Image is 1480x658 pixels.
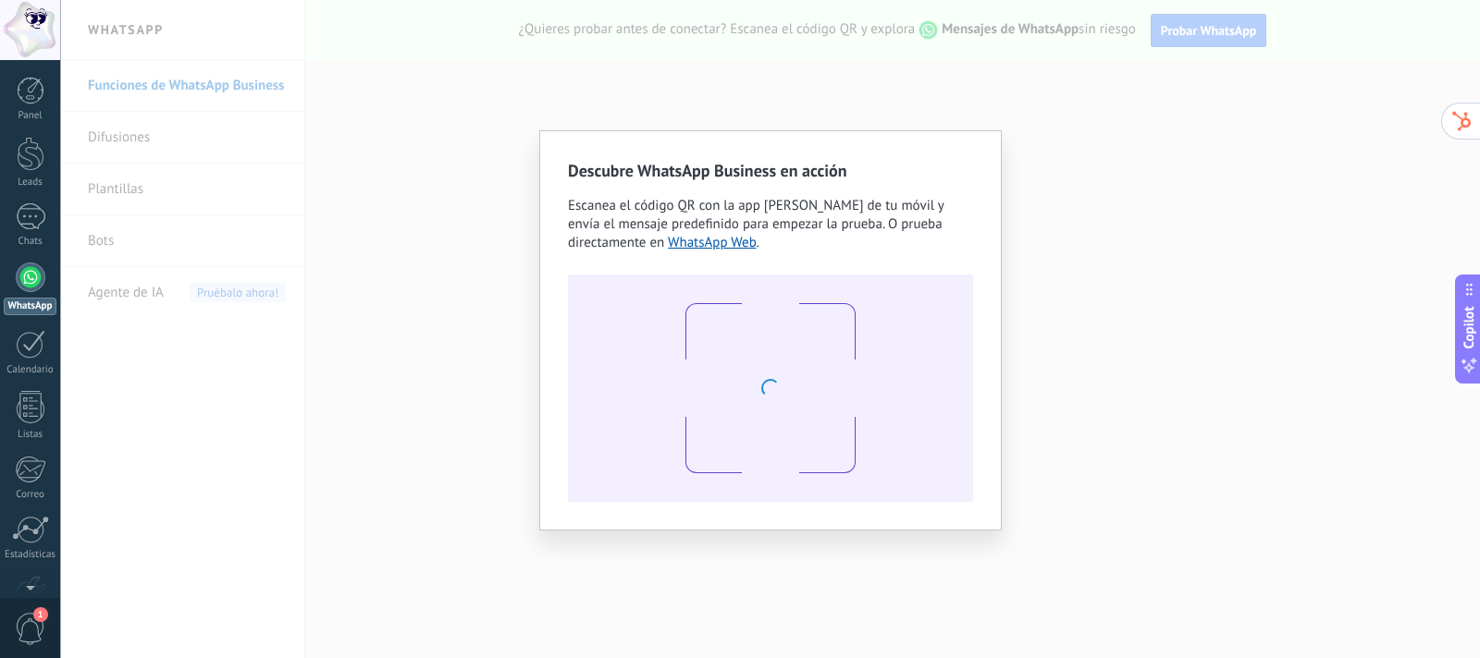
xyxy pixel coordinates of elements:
div: Estadísticas [4,549,57,561]
span: 1 [33,607,48,622]
span: Escanea el código QR con la app [PERSON_NAME] de tu móvil y envía el mensaje predefinido para emp... [568,197,943,251]
div: Panel [4,110,57,122]
h2: Descubre WhatsApp Business en acción [568,159,973,182]
div: WhatsApp [4,298,56,315]
div: Correo [4,489,57,501]
a: WhatsApp Web [668,234,757,251]
div: Chats [4,236,57,248]
div: Leads [4,177,57,189]
div: Calendario [4,364,57,376]
div: Listas [4,429,57,441]
div: . [568,197,973,252]
span: Copilot [1460,307,1478,349]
